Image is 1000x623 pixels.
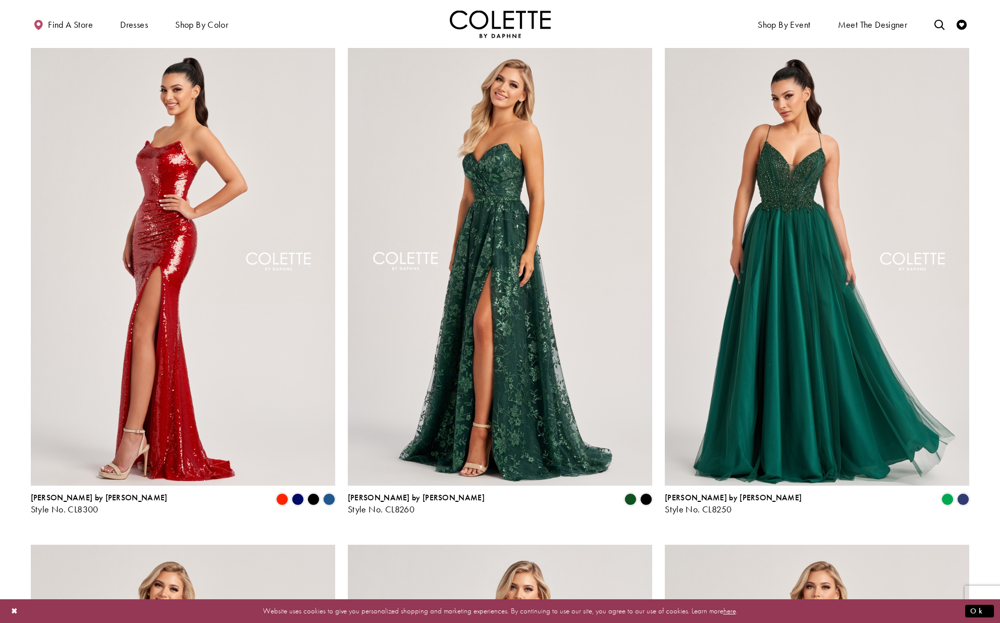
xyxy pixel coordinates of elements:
[665,493,802,514] div: Colette by Daphne Style No. CL8250
[348,493,485,514] div: Colette by Daphne Style No. CL8260
[120,20,148,30] span: Dresses
[665,492,802,503] span: [PERSON_NAME] by [PERSON_NAME]
[173,10,231,38] span: Shop by color
[941,493,954,505] i: Emerald
[6,602,23,620] button: Close Dialog
[175,20,228,30] span: Shop by color
[48,20,93,30] span: Find a store
[276,493,288,505] i: Scarlet
[640,493,652,505] i: Black
[932,10,947,38] a: Toggle search
[835,10,910,38] a: Meet the designer
[348,492,485,503] span: [PERSON_NAME] by [PERSON_NAME]
[307,493,320,505] i: Black
[31,493,168,514] div: Colette by Daphne Style No. CL8300
[348,503,414,515] span: Style No. CL8260
[31,492,168,503] span: [PERSON_NAME] by [PERSON_NAME]
[758,20,810,30] span: Shop By Event
[31,42,335,486] a: Visit Colette by Daphne Style No. CL8300 Page
[323,493,335,505] i: Ocean Blue
[118,10,150,38] span: Dresses
[665,503,731,515] span: Style No. CL8250
[73,604,927,618] p: Website uses cookies to give you personalized shopping and marketing experiences. By continuing t...
[31,503,98,515] span: Style No. CL8300
[450,10,551,38] a: Visit Home Page
[965,605,994,617] button: Submit Dialog
[624,493,637,505] i: Evergreen
[665,42,969,486] a: Visit Colette by Daphne Style No. CL8250 Page
[838,20,908,30] span: Meet the designer
[755,10,813,38] span: Shop By Event
[957,493,969,505] i: Navy Blue
[292,493,304,505] i: Sapphire
[954,10,969,38] a: Check Wishlist
[31,10,95,38] a: Find a store
[450,10,551,38] img: Colette by Daphne
[723,606,736,616] a: here
[348,42,652,486] a: Visit Colette by Daphne Style No. CL8260 Page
